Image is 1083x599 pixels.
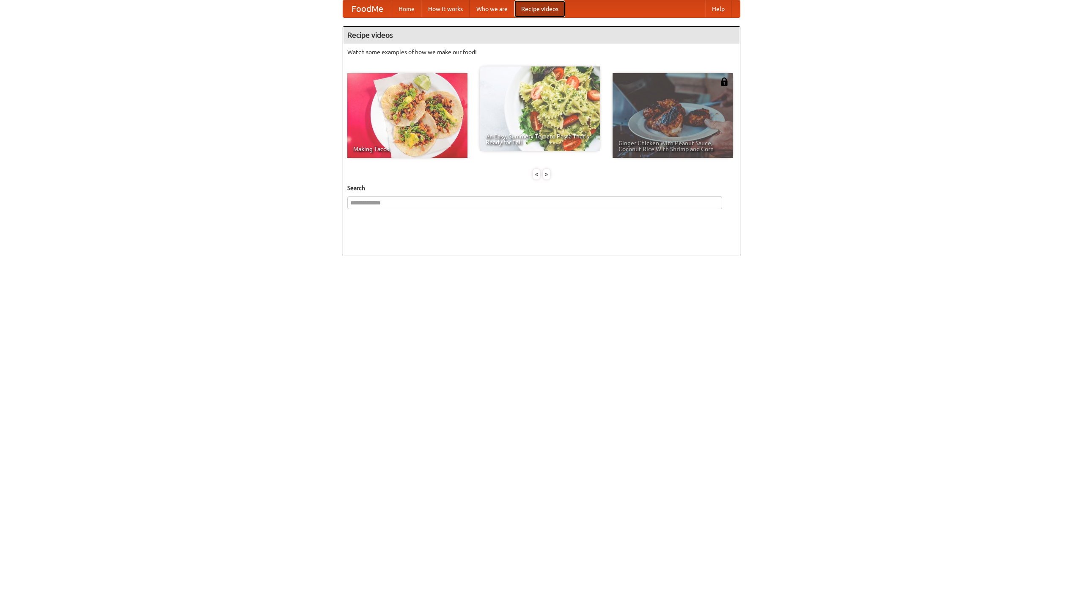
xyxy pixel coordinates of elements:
a: Who we are [470,0,514,17]
span: An Easy, Summery Tomato Pasta That's Ready for Fall [486,133,594,145]
h5: Search [347,184,736,192]
a: Making Tacos [347,73,467,158]
h4: Recipe videos [343,27,740,44]
p: Watch some examples of how we make our food! [347,48,736,56]
a: Recipe videos [514,0,565,17]
span: Making Tacos [353,146,462,152]
a: Help [705,0,731,17]
a: An Easy, Summery Tomato Pasta That's Ready for Fall [480,66,600,151]
a: How it works [421,0,470,17]
div: « [533,169,540,179]
a: FoodMe [343,0,392,17]
a: Home [392,0,421,17]
div: » [543,169,550,179]
img: 483408.png [720,77,728,86]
